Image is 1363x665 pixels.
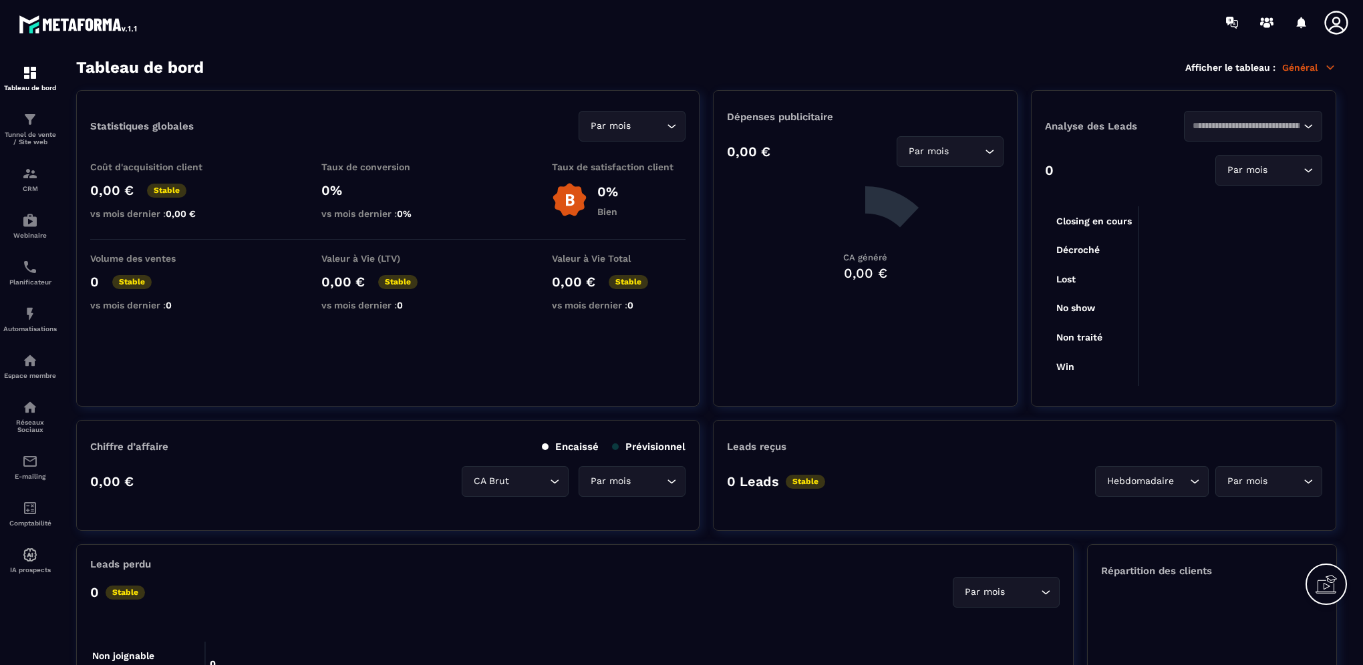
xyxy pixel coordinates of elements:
[627,300,633,310] span: 0
[1215,155,1322,186] div: Search for option
[321,253,455,264] p: Valeur à Vie (LTV)
[22,65,38,81] img: formation
[3,419,57,433] p: Réseaux Sociaux
[786,475,825,489] p: Stable
[90,441,168,453] p: Chiffre d’affaire
[3,185,57,192] p: CRM
[22,166,38,182] img: formation
[3,156,57,202] a: formationformationCRM
[90,558,151,570] p: Leads perdu
[3,202,57,249] a: automationsautomationsWebinaire
[321,162,455,172] p: Taux de conversion
[1215,466,1322,497] div: Search for option
[1056,332,1102,343] tspan: Non traité
[1056,216,1132,227] tspan: Closing en cours
[1177,474,1187,489] input: Search for option
[1184,111,1323,142] div: Search for option
[552,253,686,264] p: Valeur à Vie Total
[22,112,38,128] img: formation
[397,300,403,310] span: 0
[147,184,186,198] p: Stable
[727,111,1004,123] p: Dépenses publicitaire
[22,547,38,563] img: automations
[166,300,172,310] span: 0
[112,275,152,289] p: Stable
[1045,162,1054,178] p: 0
[1270,474,1300,489] input: Search for option
[22,306,38,322] img: automations
[3,343,57,389] a: automationsautomationsEspace membre
[3,325,57,332] p: Automatisations
[552,162,686,172] p: Taux de satisfaction client
[90,274,99,290] p: 0
[3,490,57,537] a: accountantaccountantComptabilité
[542,441,599,453] p: Encaissé
[897,136,1004,167] div: Search for option
[1224,474,1270,489] span: Par mois
[1008,585,1038,600] input: Search for option
[22,259,38,275] img: scheduler
[1282,61,1336,73] p: Général
[3,101,57,156] a: formationformationTunnel de vente / Site web
[90,182,134,198] p: 0,00 €
[587,474,633,489] span: Par mois
[470,474,512,489] span: CA Brut
[727,473,779,489] p: 0 Leads
[1270,163,1300,178] input: Search for option
[22,399,38,415] img: social-network
[3,372,57,379] p: Espace membre
[22,353,38,369] img: automations
[3,519,57,527] p: Comptabilité
[552,300,686,310] p: vs mois dernier :
[633,119,663,134] input: Search for option
[1193,119,1301,134] input: Search for option
[1056,274,1076,284] tspan: Lost
[90,120,194,132] p: Statistiques globales
[321,208,455,219] p: vs mois dernier :
[3,131,57,146] p: Tunnel de vente / Site web
[552,182,587,218] img: b-badge-o.b3b20ee6.svg
[727,441,786,453] p: Leads reçus
[512,474,547,489] input: Search for option
[92,650,154,662] tspan: Non joignable
[609,275,648,289] p: Stable
[321,300,455,310] p: vs mois dernier :
[3,443,57,490] a: emailemailE-mailing
[3,84,57,91] p: Tableau de bord
[321,182,455,198] p: 0%
[961,585,1008,600] span: Par mois
[579,466,686,497] div: Search for option
[90,300,224,310] p: vs mois dernier :
[378,275,418,289] p: Stable
[3,55,57,101] a: formationformationTableau de bord
[106,586,145,600] p: Stable
[633,474,663,489] input: Search for option
[22,453,38,469] img: email
[587,119,633,134] span: Par mois
[597,206,618,217] p: Bien
[3,566,57,574] p: IA prospects
[951,144,981,159] input: Search for option
[579,111,686,142] div: Search for option
[3,296,57,343] a: automationsautomationsAutomatisations
[90,208,224,219] p: vs mois dernier :
[1045,120,1184,132] p: Analyse des Leads
[3,249,57,296] a: schedulerschedulerPlanificateur
[1056,244,1100,255] tspan: Décroché
[727,144,770,160] p: 0,00 €
[1224,163,1270,178] span: Par mois
[22,212,38,228] img: automations
[597,184,618,200] p: 0%
[1101,565,1323,577] p: Répartition des clients
[90,584,99,600] p: 0
[1095,466,1209,497] div: Search for option
[953,577,1060,608] div: Search for option
[1056,302,1096,313] tspan: No show
[552,274,595,290] p: 0,00 €
[3,389,57,443] a: social-networksocial-networkRéseaux Sociaux
[612,441,686,453] p: Prévisionnel
[462,466,569,497] div: Search for option
[76,58,204,77] h3: Tableau de bord
[19,12,139,36] img: logo
[90,162,224,172] p: Coût d'acquisition client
